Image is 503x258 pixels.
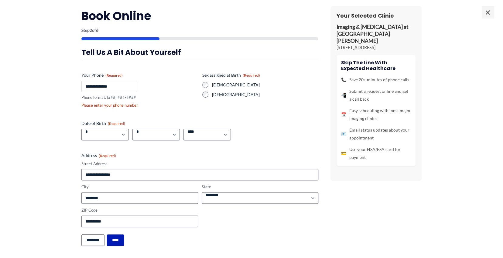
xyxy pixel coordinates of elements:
label: Street Address [81,161,318,167]
li: Submit a request online and get a call back [341,87,411,103]
span: 📞 [341,76,346,84]
span: (Required) [243,73,260,78]
span: (Required) [108,121,125,126]
span: 📅 [341,111,346,119]
h3: Tell us a bit about yourself [81,48,318,57]
h4: Skip the line with Expected Healthcare [341,60,411,71]
legend: Address [81,152,116,159]
p: [STREET_ADDRESS] [337,45,416,51]
span: 💳 [341,149,346,157]
p: Imaging & [MEDICAL_DATA] at [GEOGRAPHIC_DATA][PERSON_NAME] [337,24,416,45]
li: Easy scheduling with most major imaging clinics [341,107,411,122]
label: Your Phone [81,72,197,78]
div: Phone format: (###) ###-#### [81,95,197,100]
h3: Your Selected Clinic [337,12,416,19]
label: City [81,184,198,190]
div: Please enter your phone number. [81,102,197,108]
li: Use your HSA/FSA card for payment [341,146,411,161]
legend: Sex assigned at Birth [202,72,260,78]
label: [DEMOGRAPHIC_DATA] [212,92,318,98]
label: [DEMOGRAPHIC_DATA] [212,82,318,88]
span: 📲 [341,91,346,99]
span: (Required) [99,153,116,158]
span: × [482,6,494,18]
span: 📧 [341,130,346,138]
label: ZIP Code [81,207,198,213]
span: (Required) [105,73,123,78]
li: Save 20+ minutes of phone calls [341,76,411,84]
h2: Book Online [81,8,318,23]
label: State [202,184,318,190]
legend: Date of Birth [81,120,125,126]
span: 6 [96,28,98,33]
p: Step of [81,28,318,32]
li: Email status updates about your appointment [341,126,411,142]
span: 2 [90,28,92,33]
